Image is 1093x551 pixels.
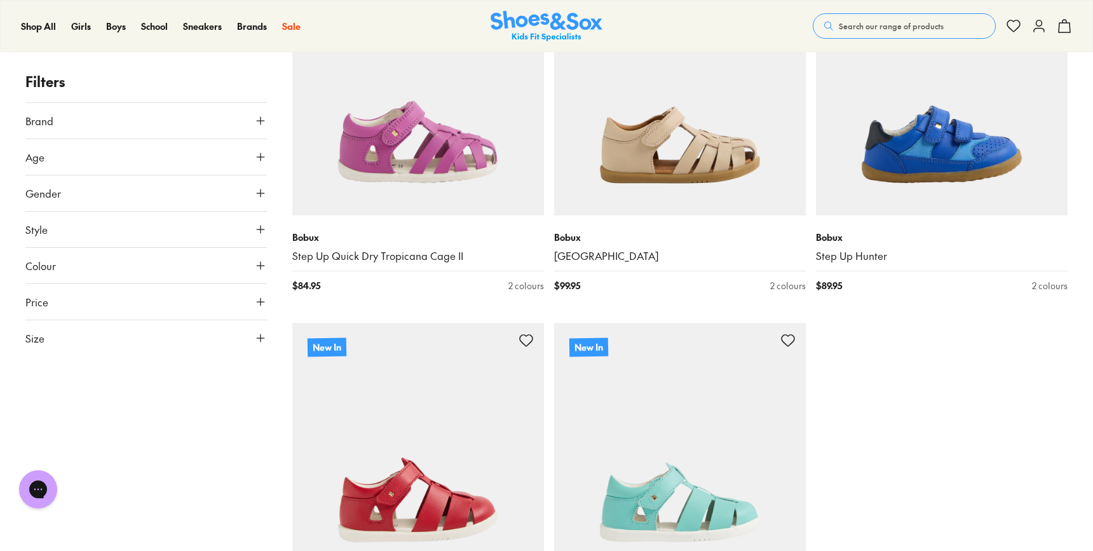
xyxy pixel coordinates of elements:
[25,149,44,165] span: Age
[71,20,91,33] a: Girls
[554,249,806,263] a: [GEOGRAPHIC_DATA]
[25,186,61,201] span: Gender
[106,20,126,32] span: Boys
[816,279,842,292] span: $ 89.95
[106,20,126,33] a: Boys
[183,20,222,32] span: Sneakers
[839,20,944,32] span: Search our range of products
[141,20,168,33] a: School
[25,248,267,283] button: Colour
[491,11,602,42] img: SNS_Logo_Responsive.svg
[25,212,267,247] button: Style
[816,249,1068,263] a: Step Up Hunter
[13,466,64,513] iframe: Gorgias live chat messenger
[292,279,320,292] span: $ 84.95
[25,320,267,356] button: Size
[813,13,996,39] button: Search our range of products
[25,222,48,237] span: Style
[25,113,53,128] span: Brand
[25,330,44,346] span: Size
[770,279,806,292] div: 2 colours
[1032,279,1068,292] div: 2 colours
[491,11,602,42] a: Shoes & Sox
[25,175,267,211] button: Gender
[25,71,267,92] p: Filters
[21,20,56,32] span: Shop All
[21,20,56,33] a: Shop All
[508,279,544,292] div: 2 colours
[292,231,544,244] p: Bobux
[816,231,1068,244] p: Bobux
[237,20,267,33] a: Brands
[308,338,346,357] p: New In
[554,231,806,244] p: Bobux
[25,294,48,310] span: Price
[25,139,267,175] button: Age
[183,20,222,33] a: Sneakers
[71,20,91,32] span: Girls
[569,338,608,357] p: New In
[237,20,267,32] span: Brands
[554,279,580,292] span: $ 99.95
[25,103,267,139] button: Brand
[282,20,301,32] span: Sale
[292,249,544,263] a: Step Up Quick Dry Tropicana Cage II
[25,258,56,273] span: Colour
[282,20,301,33] a: Sale
[141,20,168,32] span: School
[25,284,267,320] button: Price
